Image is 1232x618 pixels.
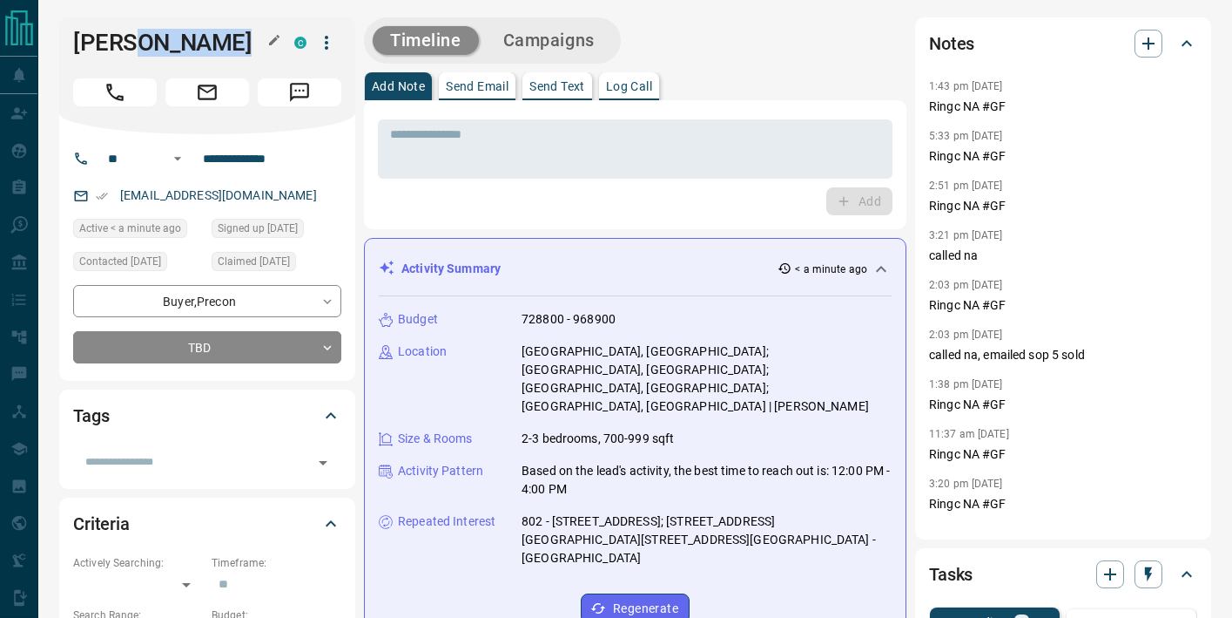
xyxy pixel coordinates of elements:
[379,253,892,285] div: Activity Summary< a minute ago
[929,378,1003,390] p: 1:38 pm [DATE]
[398,462,483,480] p: Activity Pattern
[929,279,1003,291] p: 2:03 pm [DATE]
[522,343,892,416] p: [GEOGRAPHIC_DATA], [GEOGRAPHIC_DATA]; [GEOGRAPHIC_DATA], [GEOGRAPHIC_DATA]; [GEOGRAPHIC_DATA], [G...
[73,252,203,276] div: Sat Aug 16 2025
[212,555,341,571] p: Timeframe:
[795,261,867,277] p: < a minute ago
[401,260,501,278] p: Activity Summary
[73,285,341,317] div: Buyer , Precon
[73,510,130,538] h2: Criteria
[929,98,1197,116] p: Ringc NA #GF
[218,220,298,237] span: Signed up [DATE]
[120,188,317,202] a: [EMAIL_ADDRESS][DOMAIN_NAME]
[929,247,1197,265] p: called na
[522,462,892,499] p: Based on the lead's activity, the best time to reach out is: 12:00 PM - 4:00 PM
[929,495,1197,513] p: Ringc NA #GF
[311,451,335,475] button: Open
[446,80,508,92] p: Send Email
[606,80,652,92] p: Log Call
[373,26,479,55] button: Timeline
[73,555,203,571] p: Actively Searching:
[294,37,306,49] div: condos.ca
[398,513,495,531] p: Repeated Interest
[372,80,425,92] p: Add Note
[929,147,1197,166] p: Ringc NA #GF
[929,346,1197,364] p: called na, emailed sop 5 sold
[73,78,157,106] span: Call
[73,402,109,430] h2: Tags
[929,560,973,588] h2: Tasks
[929,23,1197,65] div: Notes
[522,430,674,448] p: 2-3 bedrooms, 700-999 sqft
[486,26,612,55] button: Campaigns
[929,527,1003,540] p: 1:44 pm [DATE]
[79,253,161,270] span: Contacted [DATE]
[929,80,1003,92] p: 1:43 pm [DATE]
[167,148,188,169] button: Open
[73,219,203,243] div: Mon Aug 18 2025
[218,253,290,270] span: Claimed [DATE]
[398,430,473,448] p: Size & Rooms
[398,310,438,329] p: Budget
[929,296,1197,315] p: Ringc NA #GF
[929,428,1009,440] p: 11:37 am [DATE]
[929,197,1197,215] p: Ringc NA #GF
[212,219,341,243] div: Tue Aug 06 2024
[258,78,341,106] span: Message
[522,513,892,567] p: 802 - [STREET_ADDRESS]; [STREET_ADDRESS][GEOGRAPHIC_DATA][STREET_ADDRESS][GEOGRAPHIC_DATA] - [GEO...
[73,29,268,57] h1: [PERSON_NAME]
[929,478,1003,490] p: 3:20 pm [DATE]
[929,180,1003,192] p: 2:51 pm [DATE]
[73,503,341,545] div: Criteria
[73,395,341,437] div: Tags
[929,229,1003,241] p: 3:21 pm [DATE]
[79,220,181,237] span: Active < a minute ago
[212,252,341,276] div: Wed Aug 07 2024
[929,130,1003,142] p: 5:33 pm [DATE]
[929,396,1197,414] p: Ringc NA #GF
[522,310,616,329] p: 728800 - 968900
[165,78,249,106] span: Email
[929,445,1197,464] p: Ringc NA #GF
[73,331,341,363] div: TBD
[398,343,447,361] p: Location
[96,190,108,202] svg: Email Verified
[929,30,974,58] h2: Notes
[529,80,585,92] p: Send Text
[929,329,1003,341] p: 2:03 pm [DATE]
[929,553,1197,595] div: Tasks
